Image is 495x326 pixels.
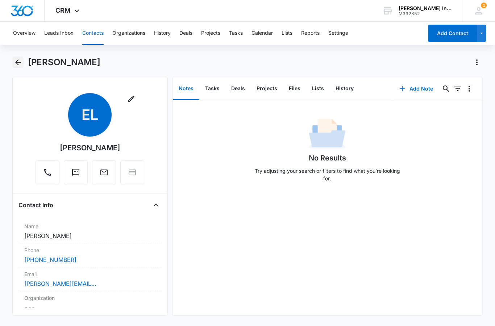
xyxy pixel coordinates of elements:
[481,3,487,8] span: 1
[251,22,273,45] button: Calendar
[283,78,306,100] button: Files
[92,172,116,178] a: Email
[282,22,292,45] button: Lists
[24,222,156,230] label: Name
[64,160,88,184] button: Text
[301,22,320,45] button: Reports
[12,57,24,68] button: Back
[154,22,171,45] button: History
[92,160,116,184] button: Email
[13,22,36,45] button: Overview
[36,160,59,184] button: Call
[28,57,100,68] h1: [PERSON_NAME]
[309,152,346,163] h1: No Results
[24,255,76,264] a: [PHONE_NUMBER]
[179,22,192,45] button: Deals
[64,172,88,178] a: Text
[24,294,156,302] label: Organization
[481,3,487,8] div: notifications count
[18,243,162,267] div: Phone[PHONE_NUMBER]
[399,5,452,11] div: account name
[18,201,53,209] h4: Contact Info
[36,172,59,178] a: Call
[24,270,156,278] label: Email
[392,80,440,97] button: Add Note
[18,220,162,243] div: Name[PERSON_NAME]
[18,291,162,315] div: Organization---
[82,22,104,45] button: Contacts
[251,167,403,182] p: Try adjusting your search or filters to find what you’re looking for.
[18,267,162,291] div: Email[PERSON_NAME][EMAIL_ADDRESS][DOMAIN_NAME]
[24,303,156,312] dd: ---
[24,246,156,254] label: Phone
[55,7,71,14] span: CRM
[471,57,483,68] button: Actions
[150,199,162,211] button: Close
[309,116,345,152] img: No Data
[330,78,359,100] button: History
[251,78,283,100] button: Projects
[112,22,145,45] button: Organizations
[68,93,112,137] span: EL
[60,142,120,153] div: [PERSON_NAME]
[306,78,330,100] button: Lists
[225,78,251,100] button: Deals
[24,279,97,288] a: [PERSON_NAME][EMAIL_ADDRESS][DOMAIN_NAME]
[44,22,74,45] button: Leads Inbox
[201,22,220,45] button: Projects
[428,25,477,42] button: Add Contact
[440,83,452,95] button: Search...
[399,11,452,16] div: account id
[229,22,243,45] button: Tasks
[173,78,199,100] button: Notes
[328,22,348,45] button: Settings
[452,83,463,95] button: Filters
[199,78,225,100] button: Tasks
[463,83,475,95] button: Overflow Menu
[24,231,156,240] dd: [PERSON_NAME]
